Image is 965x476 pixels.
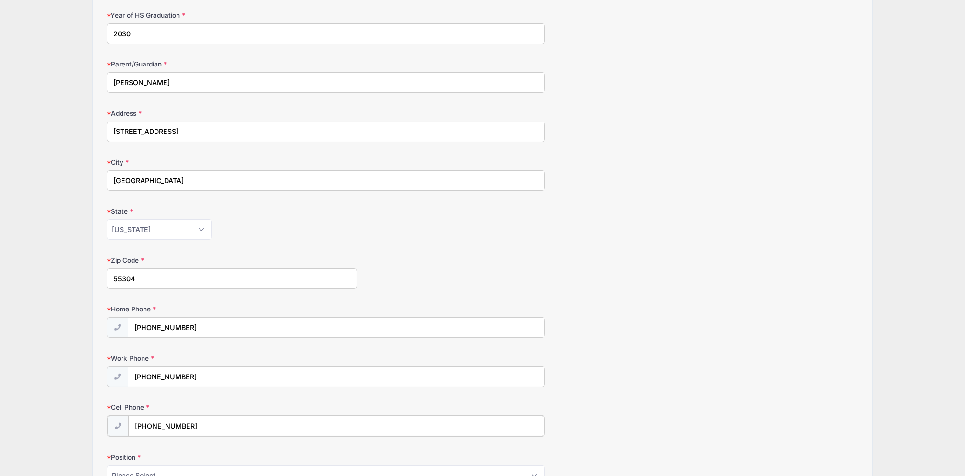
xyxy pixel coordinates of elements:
[107,157,357,167] label: City
[107,354,357,363] label: Work Phone
[107,59,357,69] label: Parent/Guardian
[107,268,357,289] input: xxxxx
[128,366,545,387] input: (xxx) xxx-xxxx
[107,402,357,412] label: Cell Phone
[107,11,357,20] label: Year of HS Graduation
[107,453,357,462] label: Position
[107,109,357,118] label: Address
[107,255,357,265] label: Zip Code
[128,416,545,436] input: (xxx) xxx-xxxx
[128,317,545,338] input: (xxx) xxx-xxxx
[107,207,357,216] label: State
[107,304,357,314] label: Home Phone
